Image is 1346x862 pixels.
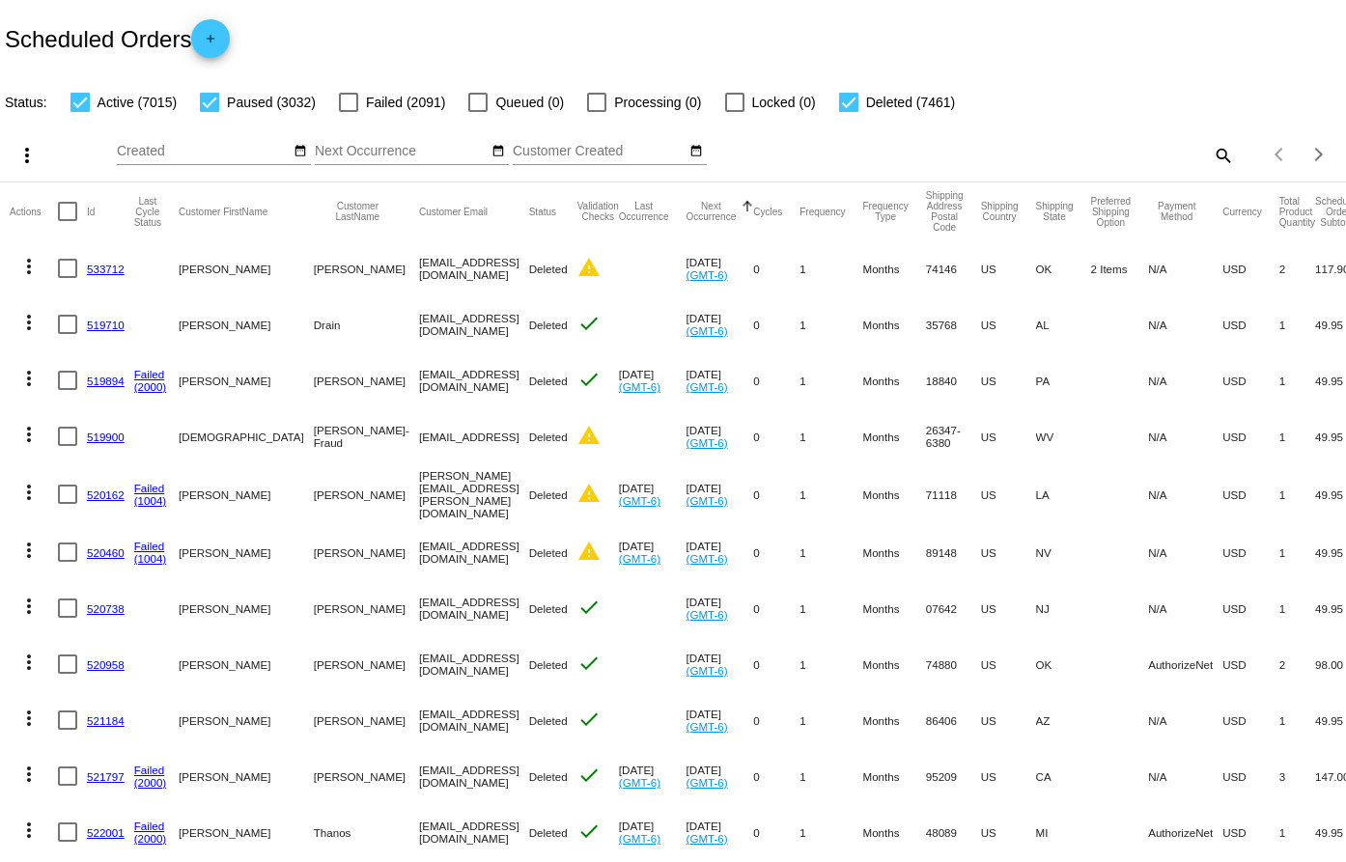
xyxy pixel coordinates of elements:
mat-cell: USD [1222,240,1279,296]
mat-cell: Months [862,692,925,748]
mat-cell: [PERSON_NAME] [179,636,314,692]
a: (GMT-6) [687,664,728,677]
mat-cell: [DATE] [687,408,754,464]
mat-cell: [DATE] [687,352,754,408]
mat-icon: check [577,708,601,731]
mat-cell: USD [1222,524,1279,580]
a: 519710 [87,319,125,331]
a: (GMT-6) [687,720,728,733]
span: Deleted [529,770,568,783]
mat-cell: [DATE] [619,524,687,580]
button: Change sorting for Cycles [753,206,782,217]
span: Deleted (7461) [866,91,956,114]
mat-cell: [DATE] [687,580,754,636]
a: Failed [134,368,165,380]
mat-cell: US [981,580,1036,636]
mat-cell: [EMAIL_ADDRESS][DOMAIN_NAME] [419,296,529,352]
a: 519900 [87,431,125,443]
span: Deleted [529,602,568,615]
mat-cell: MI [1036,804,1091,860]
mat-cell: 35768 [926,296,981,352]
mat-cell: NV [1036,524,1091,580]
button: Change sorting for CustomerEmail [419,206,488,217]
mat-icon: check [577,312,601,335]
mat-icon: more_vert [17,481,41,504]
mat-cell: 1 [799,804,862,860]
mat-icon: more_vert [17,595,41,618]
mat-cell: 1 [799,748,862,804]
button: Change sorting for Frequency [799,206,845,217]
mat-cell: US [981,748,1036,804]
a: 521184 [87,714,125,727]
mat-header-cell: Total Product Quantity [1279,182,1315,240]
mat-cell: NJ [1036,580,1091,636]
mat-cell: [DATE] [687,240,754,296]
button: Change sorting for ShippingCountry [981,201,1019,222]
mat-cell: [PERSON_NAME] [314,580,419,636]
mat-cell: 0 [753,524,799,580]
mat-cell: US [981,240,1036,296]
mat-cell: [DATE] [619,804,687,860]
mat-cell: 1 [1279,464,1315,524]
mat-cell: N/A [1148,692,1222,748]
mat-cell: 74880 [926,636,981,692]
mat-icon: check [577,596,601,619]
a: 520958 [87,658,125,671]
a: (GMT-6) [619,494,660,507]
span: Deleted [529,375,568,387]
mat-cell: LA [1036,464,1091,524]
mat-cell: 89148 [926,524,981,580]
a: Failed [134,820,165,832]
mat-cell: USD [1222,692,1279,748]
button: Change sorting for ShippingState [1036,201,1074,222]
mat-cell: [PERSON_NAME] [179,748,314,804]
mat-cell: 0 [753,748,799,804]
a: Failed [134,482,165,494]
mat-icon: warning [577,424,601,447]
input: Next Occurrence [315,144,489,159]
mat-cell: 1 [799,352,862,408]
mat-cell: [EMAIL_ADDRESS][DOMAIN_NAME] [419,804,529,860]
mat-cell: US [981,352,1036,408]
a: (GMT-6) [687,436,728,449]
mat-cell: [PERSON_NAME] [314,748,419,804]
span: Deleted [529,658,568,671]
mat-cell: AZ [1036,692,1091,748]
span: Locked (0) [752,91,816,114]
mat-cell: US [981,464,1036,524]
span: Active (7015) [98,91,177,114]
mat-cell: Months [862,352,925,408]
mat-icon: date_range [491,144,505,159]
mat-cell: N/A [1148,352,1222,408]
a: (GMT-6) [687,832,728,845]
a: (GMT-6) [687,608,728,621]
mat-cell: 1 [1279,524,1315,580]
mat-cell: [DATE] [687,636,754,692]
mat-icon: check [577,764,601,787]
mat-cell: [EMAIL_ADDRESS][DOMAIN_NAME] [419,748,529,804]
mat-cell: 1 [799,580,862,636]
mat-cell: N/A [1148,464,1222,524]
span: Deleted [529,319,568,331]
mat-cell: Months [862,636,925,692]
mat-cell: 0 [753,408,799,464]
mat-cell: [DATE] [687,524,754,580]
mat-cell: [DATE] [619,352,687,408]
mat-cell: [DATE] [619,748,687,804]
mat-cell: AuthorizeNet [1148,636,1222,692]
a: (GMT-6) [687,776,728,789]
mat-icon: more_vert [17,367,41,390]
mat-cell: [PERSON_NAME] [314,240,419,296]
mat-cell: [EMAIL_ADDRESS][DOMAIN_NAME] [419,524,529,580]
mat-icon: date_range [294,144,307,159]
button: Change sorting for NextOccurrenceUtc [687,201,737,222]
a: (GMT-6) [619,380,660,393]
mat-cell: USD [1222,464,1279,524]
mat-icon: more_vert [17,539,41,562]
a: 533712 [87,263,125,275]
mat-cell: [PERSON_NAME] [314,464,419,524]
mat-cell: [PERSON_NAME] [179,240,314,296]
h2: Scheduled Orders [5,19,230,58]
mat-cell: 1 [799,408,862,464]
mat-cell: WV [1036,408,1091,464]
